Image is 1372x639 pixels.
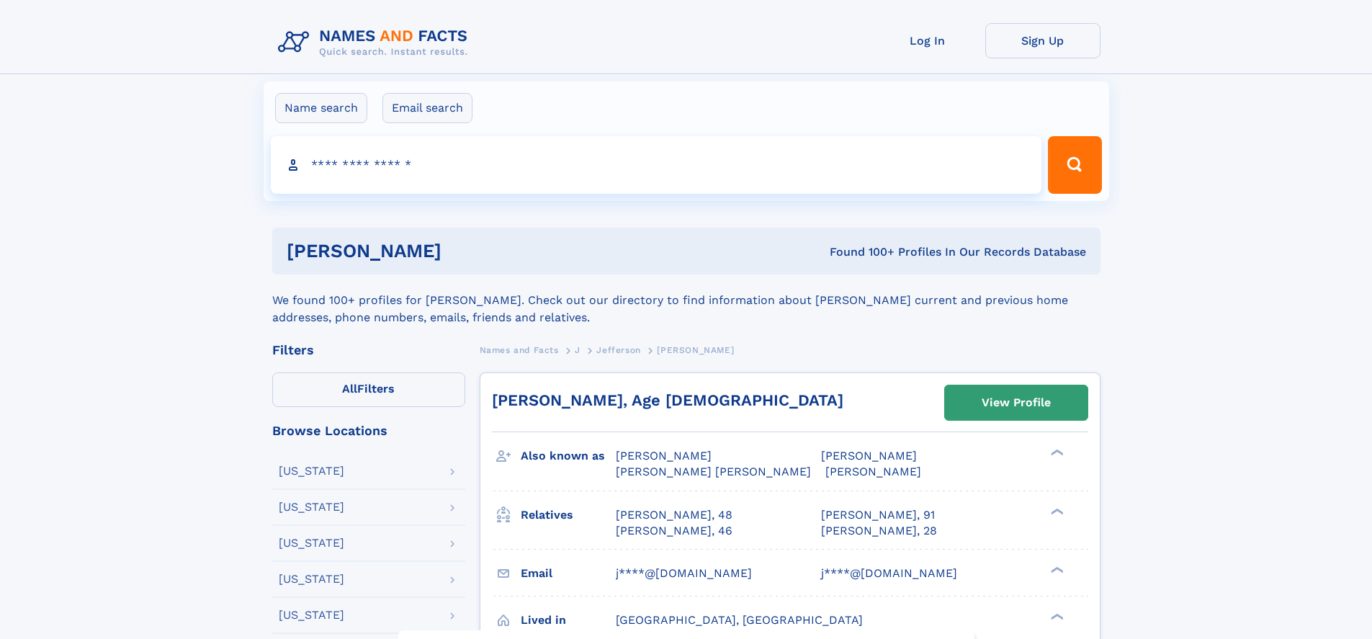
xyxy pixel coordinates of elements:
[272,344,465,357] div: Filters
[616,465,811,478] span: [PERSON_NAME] [PERSON_NAME]
[279,609,344,621] div: [US_STATE]
[272,372,465,407] label: Filters
[821,449,917,463] span: [PERSON_NAME]
[521,503,616,527] h3: Relatives
[279,537,344,549] div: [US_STATE]
[596,341,640,359] a: Jefferson
[279,573,344,585] div: [US_STATE]
[616,613,863,627] span: [GEOGRAPHIC_DATA], [GEOGRAPHIC_DATA]
[1047,448,1064,457] div: ❯
[870,23,985,58] a: Log In
[1047,612,1064,621] div: ❯
[985,23,1100,58] a: Sign Up
[521,444,616,468] h3: Also known as
[382,93,472,123] label: Email search
[821,523,937,539] a: [PERSON_NAME], 28
[271,136,1042,194] input: search input
[596,345,640,355] span: Jefferson
[480,341,559,359] a: Names and Facts
[821,507,935,523] a: [PERSON_NAME], 91
[272,424,465,437] div: Browse Locations
[287,242,636,260] h1: [PERSON_NAME]
[272,274,1100,326] div: We found 100+ profiles for [PERSON_NAME]. Check out our directory to find information about [PERS...
[521,561,616,586] h3: Email
[616,507,732,523] a: [PERSON_NAME], 48
[1047,506,1064,516] div: ❯
[635,244,1086,260] div: Found 100+ Profiles In Our Records Database
[575,345,580,355] span: J
[1047,565,1064,574] div: ❯
[279,465,344,477] div: [US_STATE]
[575,341,580,359] a: J
[825,465,921,478] span: [PERSON_NAME]
[275,93,367,123] label: Name search
[279,501,344,513] div: [US_STATE]
[492,391,843,409] a: [PERSON_NAME], Age [DEMOGRAPHIC_DATA]
[342,382,357,396] span: All
[945,385,1088,420] a: View Profile
[272,23,480,62] img: Logo Names and Facts
[1048,136,1101,194] button: Search Button
[616,523,732,539] a: [PERSON_NAME], 46
[657,345,734,355] span: [PERSON_NAME]
[982,386,1051,419] div: View Profile
[521,608,616,633] h3: Lived in
[616,449,712,463] span: [PERSON_NAME]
